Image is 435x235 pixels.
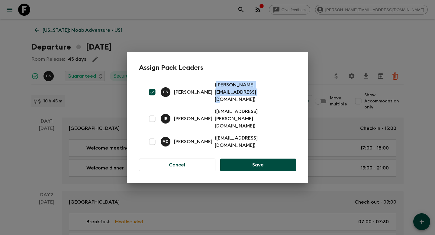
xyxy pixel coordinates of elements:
[139,159,215,171] button: Cancel
[163,139,169,144] p: M C
[174,138,212,145] p: [PERSON_NAME]
[164,116,168,121] p: I E
[220,159,296,171] button: Save
[174,89,212,96] p: [PERSON_NAME]
[215,134,289,149] p: ( [EMAIL_ADDRESS][DOMAIN_NAME] )
[215,81,289,103] p: ( [PERSON_NAME][EMAIL_ADDRESS][DOMAIN_NAME] )
[163,90,168,95] p: C S
[174,115,212,122] p: [PERSON_NAME]
[215,108,289,130] p: ( [EMAIL_ADDRESS][PERSON_NAME][DOMAIN_NAME] )
[139,64,296,72] h2: Assign Pack Leaders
